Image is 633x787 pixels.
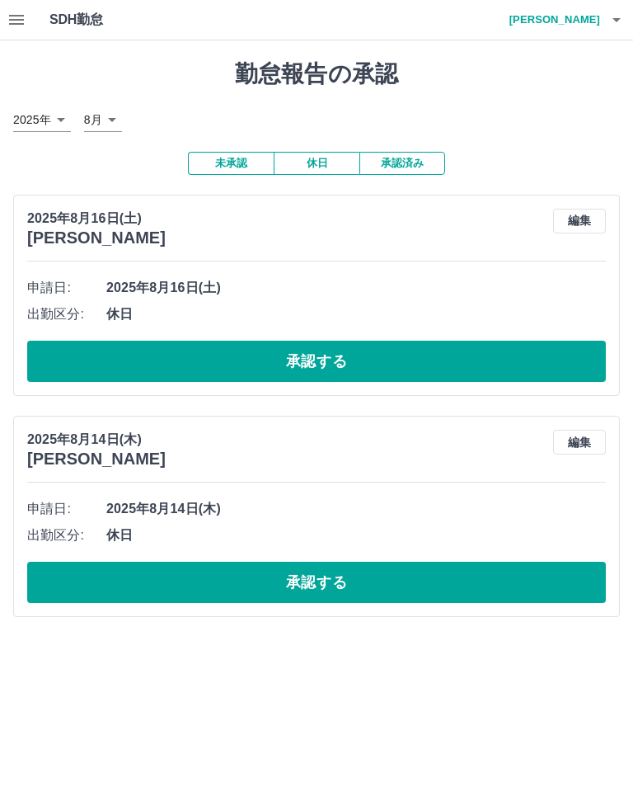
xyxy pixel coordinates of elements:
[27,304,106,324] span: 出勤区分:
[27,229,166,247] h3: [PERSON_NAME]
[27,450,166,469] h3: [PERSON_NAME]
[27,562,606,603] button: 承認する
[106,525,606,545] span: 休日
[27,525,106,545] span: 出勤区分:
[27,430,166,450] p: 2025年8月14日(木)
[188,152,274,175] button: 未承認
[84,108,122,132] div: 8月
[27,499,106,519] span: 申請日:
[27,209,166,229] p: 2025年8月16日(土)
[27,278,106,298] span: 申請日:
[553,430,606,455] button: 編集
[106,499,606,519] span: 2025年8月14日(木)
[13,60,620,88] h1: 勤怠報告の承認
[274,152,359,175] button: 休日
[106,304,606,324] span: 休日
[359,152,445,175] button: 承認済み
[27,341,606,382] button: 承認する
[553,209,606,233] button: 編集
[13,108,71,132] div: 2025年
[106,278,606,298] span: 2025年8月16日(土)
